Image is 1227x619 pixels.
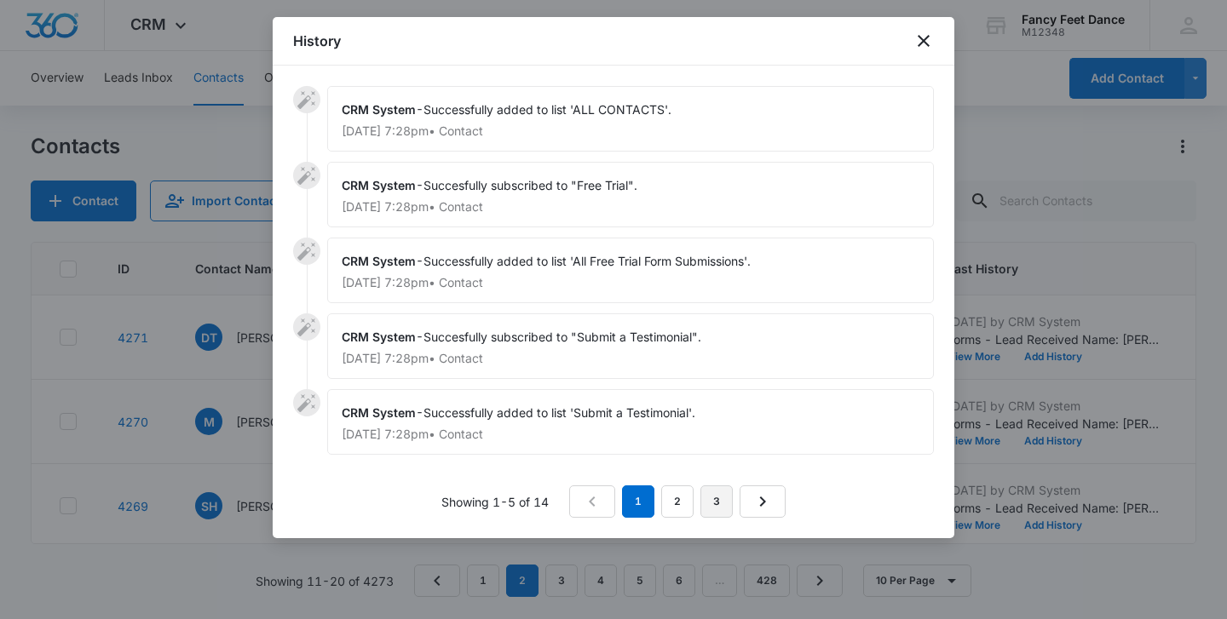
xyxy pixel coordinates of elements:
nav: Pagination [569,485,786,518]
button: close [913,31,934,51]
p: [DATE] 7:28pm • Contact [342,125,919,137]
p: [DATE] 7:28pm • Contact [342,277,919,289]
a: Next Page [740,485,786,518]
span: Succesfully subscribed to "Free Trial". [423,178,637,192]
span: Successfully added to list 'Submit a Testimonial'. [423,405,695,420]
p: [DATE] 7:28pm • Contact [342,428,919,440]
span: Successfully added to list 'ALL CONTACTS'. [423,102,671,117]
div: - [327,313,934,379]
h1: History [293,31,341,51]
p: Showing 1-5 of 14 [441,493,549,511]
div: - [327,238,934,303]
div: - [327,86,934,152]
span: CRM System [342,178,416,192]
span: CRM System [342,102,416,117]
span: CRM System [342,254,416,268]
em: 1 [622,485,654,518]
p: [DATE] 7:28pm • Contact [342,352,919,364]
div: - [327,162,934,227]
p: [DATE] 7:28pm • Contact [342,201,919,213]
span: Successfully added to list 'All Free Trial Form Submissions'. [423,254,751,268]
a: Page 3 [700,485,733,518]
span: CRM System [342,330,416,344]
div: - [327,389,934,455]
span: Succesfully subscribed to "Submit a Testimonial". [423,330,701,344]
span: CRM System [342,405,416,420]
a: Page 2 [661,485,694,518]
